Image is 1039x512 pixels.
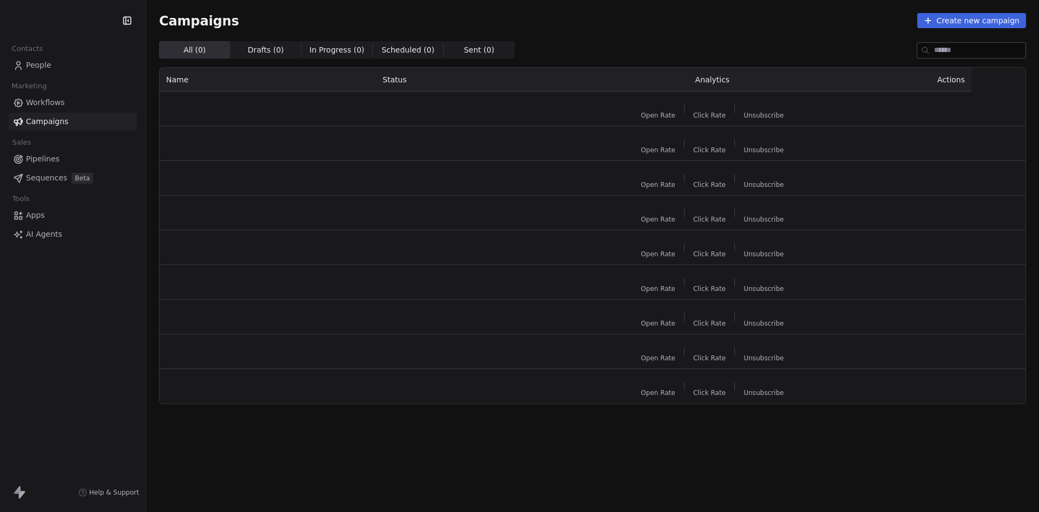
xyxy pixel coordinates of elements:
[744,284,784,293] span: Unsubscribe
[8,191,34,207] span: Tools
[89,488,139,497] span: Help & Support
[641,215,675,224] span: Open Rate
[376,68,573,92] th: Status
[641,388,675,397] span: Open Rate
[8,134,36,151] span: Sales
[744,354,784,362] span: Unsubscribe
[641,111,675,120] span: Open Rate
[71,173,93,184] span: Beta
[693,215,726,224] span: Click Rate
[693,180,726,189] span: Click Rate
[744,250,784,258] span: Unsubscribe
[641,319,675,328] span: Open Rate
[641,180,675,189] span: Open Rate
[7,41,48,57] span: Contacts
[26,153,60,165] span: Pipelines
[744,388,784,397] span: Unsubscribe
[693,146,726,154] span: Click Rate
[693,111,726,120] span: Click Rate
[641,354,675,362] span: Open Rate
[382,44,435,56] span: Scheduled ( 0 )
[78,488,139,497] a: Help & Support
[26,172,67,184] span: Sequences
[160,68,376,92] th: Name
[744,215,784,224] span: Unsubscribe
[9,206,137,224] a: Apps
[693,319,726,328] span: Click Rate
[26,116,68,127] span: Campaigns
[26,229,62,240] span: AI Agents
[9,225,137,243] a: AI Agents
[917,13,1026,28] button: Create new campaign
[464,44,494,56] span: Sent ( 0 )
[693,284,726,293] span: Click Rate
[9,113,137,131] a: Campaigns
[9,56,137,74] a: People
[641,284,675,293] span: Open Rate
[26,97,65,108] span: Workflows
[26,60,51,71] span: People
[26,210,45,221] span: Apps
[744,146,784,154] span: Unsubscribe
[744,111,784,120] span: Unsubscribe
[573,68,852,92] th: Analytics
[693,388,726,397] span: Click Rate
[248,44,284,56] span: Drafts ( 0 )
[310,44,365,56] span: In Progress ( 0 )
[744,319,784,328] span: Unsubscribe
[693,250,726,258] span: Click Rate
[744,180,784,189] span: Unsubscribe
[9,94,137,112] a: Workflows
[852,68,971,92] th: Actions
[7,78,51,94] span: Marketing
[693,354,726,362] span: Click Rate
[159,13,239,28] span: Campaigns
[641,250,675,258] span: Open Rate
[9,150,137,168] a: Pipelines
[641,146,675,154] span: Open Rate
[9,169,137,187] a: SequencesBeta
